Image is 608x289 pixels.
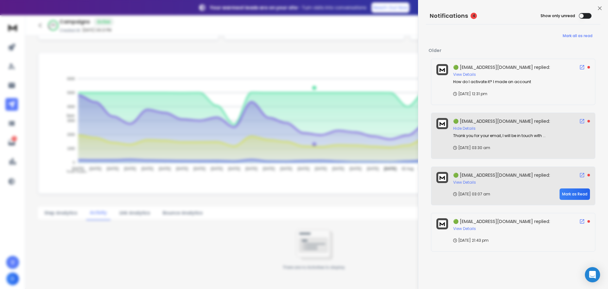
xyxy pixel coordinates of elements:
img: logo [438,220,446,227]
label: Show only unread [541,13,575,18]
button: View Details [453,72,476,77]
p: [DATE] 03:07 am [453,192,490,197]
p: [DATE] 12:31 pm [453,91,487,96]
span: 🟢 [EMAIL_ADDRESS][DOMAIN_NAME] replied: [453,118,550,124]
p: [DATE] 03:30 am [453,145,490,150]
img: logo [438,120,446,127]
span: 4 [471,13,477,19]
button: View Details [453,180,476,185]
button: Mark all as read [555,30,600,42]
button: View Details [453,226,476,231]
span: 🟢 [EMAIL_ADDRESS][DOMAIN_NAME] replied: [453,64,550,70]
div: Thank you for your email, I will be in touch with ... [453,133,546,138]
p: Older [428,47,598,54]
span: 🟢 [EMAIL_ADDRESS][DOMAIN_NAME] replied: [453,172,550,178]
img: logo [438,66,446,73]
button: Hide Details [453,126,476,131]
span: 🟢 [EMAIL_ADDRESS][DOMAIN_NAME] replied: [453,218,550,225]
img: logo [438,174,446,181]
div: Open Intercom Messenger [585,267,600,282]
div: How do I activate it? I made an account [453,79,531,84]
button: Mark as Read [560,188,590,200]
h3: Notifications [430,11,468,20]
span: Mark all as read [563,33,592,38]
p: [DATE] 21:43 pm [453,238,489,243]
